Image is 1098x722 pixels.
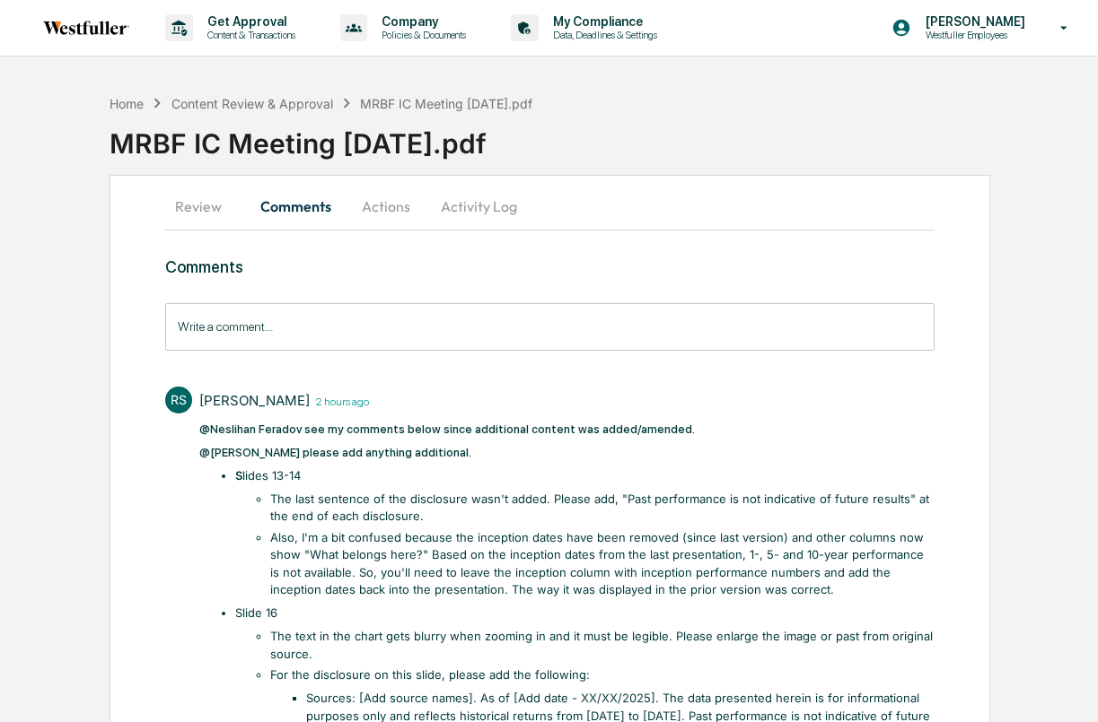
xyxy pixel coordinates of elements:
time: Tuesday, September 23, 2025 at 2:22:19 PM EDT [310,393,369,408]
div: secondary tabs example [165,185,934,228]
button: Comments [246,185,346,228]
li: The last sentence of the disclosure wasn't added. Please add, "Past performance is not indicative... [270,491,934,526]
div: MRBF IC Meeting [DATE].pdf [110,113,1098,160]
iframe: Open customer support [1041,663,1089,711]
button: Review [165,185,246,228]
div: [PERSON_NAME] [199,392,310,409]
li: The text in the chart gets blurry when zooming in and it must be legible. Please enlarge the imag... [270,628,934,663]
p: [PERSON_NAME] [911,14,1034,29]
p: Data, Deadlines & Settings [539,29,666,41]
div: MRBF IC Meeting [DATE].pdf [360,96,532,111]
p: Get Approval [193,14,304,29]
div: Home [110,96,144,111]
li: lides 13-14 [235,467,935,599]
span: @Neslihan Feradov see my comments below since additional content was added/amended. [199,422,695,436]
img: logo [43,21,129,35]
div: RS [165,387,192,413]
span: @[PERSON_NAME] please add anything additional. [199,446,471,459]
p: Policies & Documents [367,29,475,41]
p: Content & Transactions [193,29,304,41]
button: Activity Log [426,185,531,228]
h3: Comments [165,257,934,276]
p: Westfuller Employees [911,29,1034,41]
button: Actions [346,185,426,228]
p: Company [367,14,475,29]
strong: S [235,468,242,483]
li: Also, I'm a bit confused because the inception dates have been removed (since last version) and o... [270,529,934,599]
p: My Compliance [539,14,666,29]
div: Content Review & Approval [171,96,333,111]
